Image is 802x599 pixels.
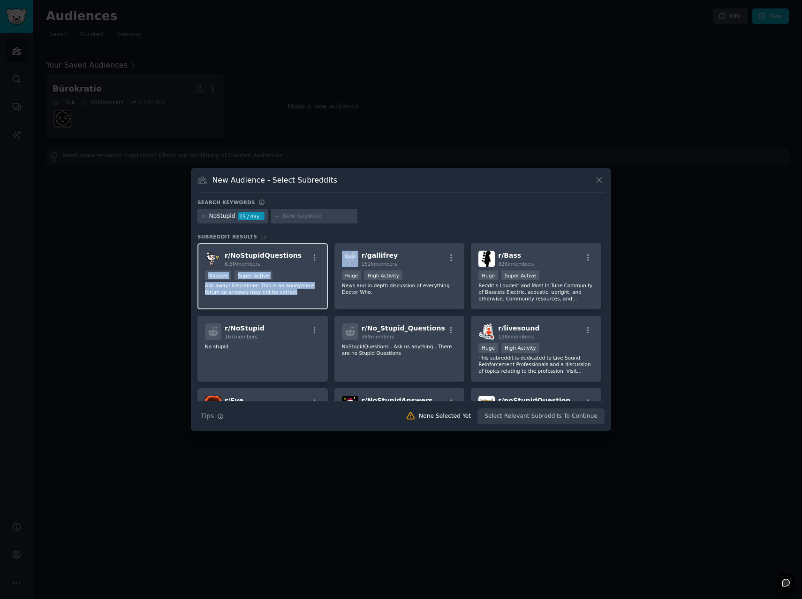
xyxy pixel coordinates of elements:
span: r/ NoStupidAnswers [362,397,433,404]
span: 389 members [362,334,394,339]
span: r/ Bass [498,252,521,259]
img: NoStupidQuestions [205,251,221,267]
span: r/ Eve [225,397,243,404]
span: 152k members [362,261,397,267]
span: 128k members [498,334,534,339]
span: r/ No_Stupid_Questions [362,324,445,332]
div: Huge [478,343,498,353]
div: Super Active [235,270,272,280]
div: Huge [342,270,362,280]
div: Massive [205,270,231,280]
span: 167 members [225,334,257,339]
img: Eve [205,396,221,412]
span: Tips [201,411,214,421]
img: NoStupidAnswers [342,396,358,412]
div: High Activity [364,270,402,280]
p: This subreddit is dedicated to Live Sound Reinforcement Professionals and a discussion of topics ... [478,354,594,374]
span: r/ NoStupid [225,324,265,332]
span: r/ NoStupidQuestions [225,252,302,259]
p: NoStupidQuestions - Ask us anything . There are no Stupid Questions [342,343,457,356]
div: None Selected Yet [419,412,471,421]
img: livesound [478,323,495,340]
p: Ask away! Disclaimer: This is an anonymous forum so answers may not be correct [205,282,320,295]
p: No stupid [205,343,320,350]
h3: New Audience - Select Subreddits [212,175,337,185]
img: gallifrey [342,251,358,267]
span: r/ livesound [498,324,539,332]
span: r/ gallifrey [362,252,398,259]
h3: Search keywords [197,199,255,206]
div: 25 / day [238,212,265,221]
div: High Activity [501,343,539,353]
span: 326k members [498,261,534,267]
span: r/ noStupidQuestion [498,397,570,404]
span: 6.6M members [225,261,260,267]
button: Tips [197,408,227,424]
p: Reddit's Loudest and Most In-Tune Community of Bassists Electric, acoustic, upright, and otherwis... [478,282,594,302]
div: Super Active [501,270,539,280]
div: NoStupid [209,212,235,221]
span: 12 [260,234,267,239]
input: New Keyword [283,212,354,221]
img: noStupidQuestion [478,396,495,412]
img: Bass [478,251,495,267]
p: News and in-depth discussion of everything Doctor Who. [342,282,457,295]
span: Subreddit Results [197,233,257,240]
div: Huge [478,270,498,280]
